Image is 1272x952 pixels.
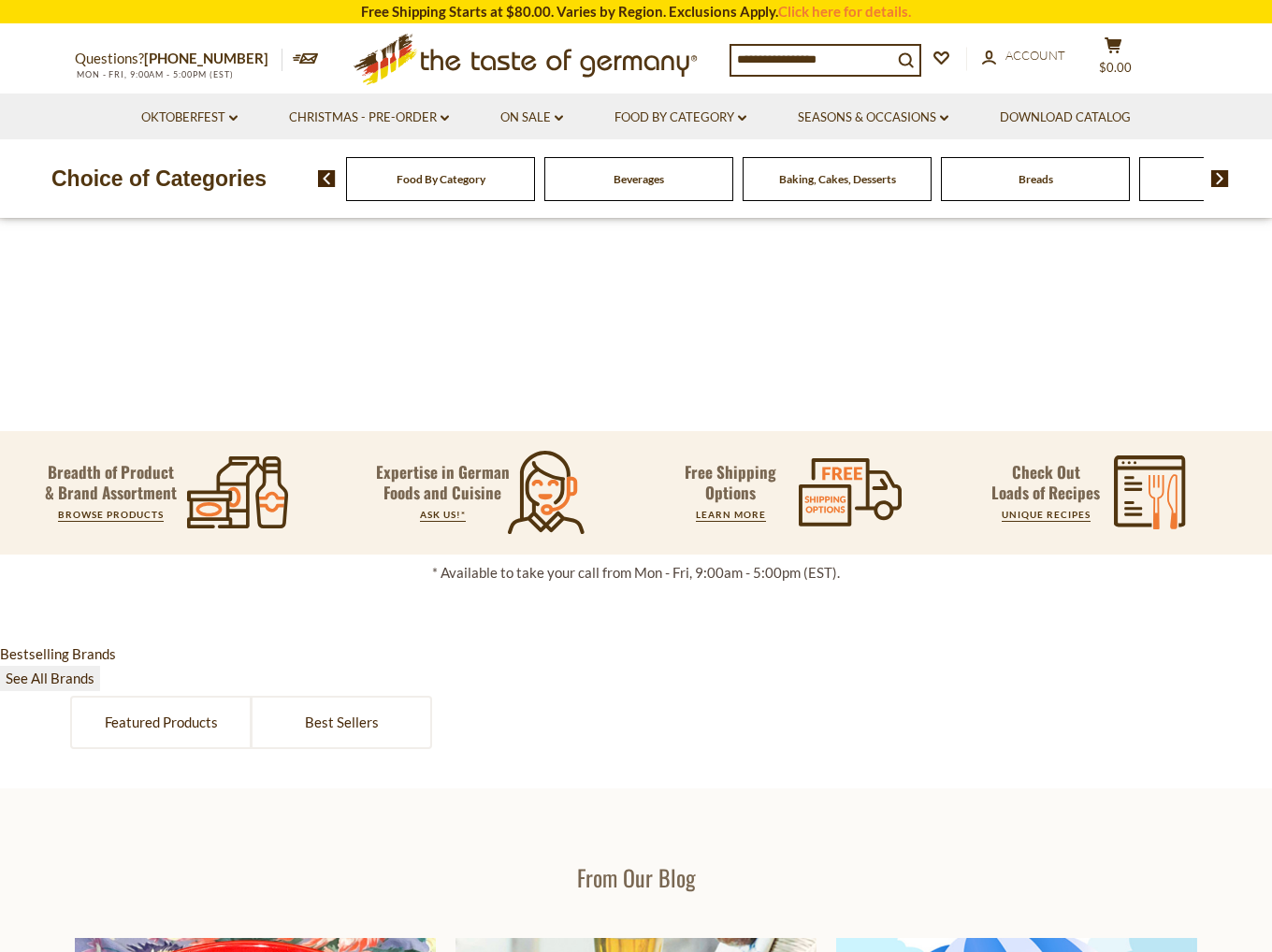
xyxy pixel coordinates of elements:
[253,698,430,747] a: Best Sellers
[72,698,250,747] a: Featured Products
[1002,509,1091,520] a: UNIQUE RECIPES
[397,172,485,186] a: Food By Category
[75,69,234,79] span: MON - FRI, 9:00AM - 5:00PM (EST)
[500,108,563,128] a: On Sale
[991,462,1100,503] p: Check Out Loads of Recipes
[289,108,449,128] a: Christmas - PRE-ORDER
[982,46,1065,66] a: Account
[1211,170,1229,187] img: next arrow
[1019,172,1053,186] a: Breads
[75,863,1197,891] h3: From Our Blog
[614,172,664,186] a: Beverages
[144,50,268,66] a: [PHONE_NUMBER]
[696,509,766,520] a: LEARN MORE
[798,108,948,128] a: Seasons & Occasions
[614,108,746,128] a: Food By Category
[420,509,466,520] a: ASK US!*
[45,462,177,503] p: Breadth of Product & Brand Assortment
[1099,60,1132,75] span: $0.00
[779,172,896,186] a: Baking, Cakes, Desserts
[58,509,164,520] a: BROWSE PRODUCTS
[1005,48,1065,63] span: Account
[318,170,336,187] img: previous arrow
[1000,108,1131,128] a: Download Catalog
[375,462,510,503] p: Expertise in German Foods and Cuisine
[141,108,238,128] a: Oktoberfest
[1085,36,1141,83] button: $0.00
[669,462,792,503] p: Free Shipping Options
[75,47,282,71] p: Questions?
[778,3,911,20] a: Click here for details.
